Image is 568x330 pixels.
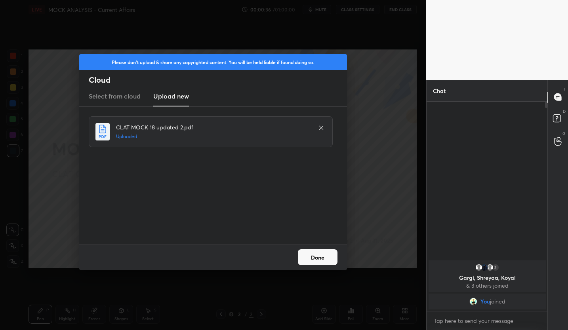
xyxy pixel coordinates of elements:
[480,298,490,305] span: You
[153,91,189,101] h3: Upload new
[298,249,337,265] button: Done
[427,80,452,101] p: Chat
[89,75,347,85] h2: Cloud
[486,264,494,271] img: default.png
[490,298,505,305] span: joined
[480,264,488,271] img: 78d3ade19cb040638615cd31c28ae69c.jpg
[433,283,541,289] p: & 3 others joined
[433,275,541,281] p: Gargi, Shreyaa, Koyal
[475,264,483,271] img: default.png
[562,131,566,137] p: G
[116,123,310,131] h4: CLAT MOCK 18 updated 2.pdf
[492,264,499,271] div: 3
[116,133,310,140] h5: Uploaded
[563,108,566,114] p: D
[427,259,548,311] div: grid
[563,86,566,92] p: T
[79,54,347,70] div: Please don't upload & share any copyrighted content. You will be held liable if found doing so.
[469,298,477,305] img: cbb332b380cd4d0a9bcabf08f684c34f.jpg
